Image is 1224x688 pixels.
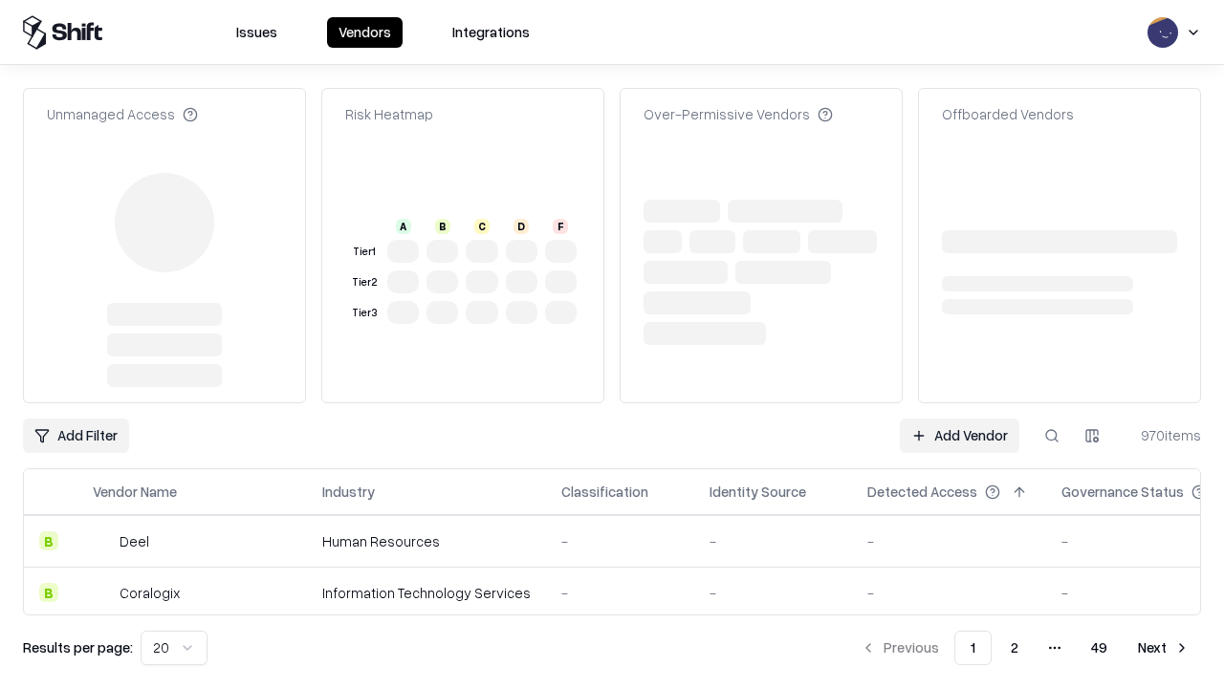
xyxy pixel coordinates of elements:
button: Integrations [441,17,541,48]
div: B [39,583,58,602]
div: - [561,531,679,551]
div: Tier 1 [349,244,380,260]
div: - [561,583,679,603]
div: Human Resources [322,531,531,551]
div: Tier 2 [349,274,380,290]
div: 970 items [1125,425,1201,445]
div: B [435,219,450,234]
p: Results per page: [23,637,133,657]
div: Classification [561,482,648,502]
div: Industry [322,482,375,502]
div: Over-Permissive Vendors [644,104,833,124]
div: A [396,219,411,234]
div: Risk Heatmap [345,104,433,124]
div: - [710,531,837,551]
button: Issues [225,17,289,48]
div: D [514,219,529,234]
div: Offboarded Vendors [942,104,1074,124]
img: Coralogix [93,583,112,602]
div: - [710,583,837,603]
button: Vendors [327,17,403,48]
div: Vendor Name [93,482,177,502]
div: - [867,531,1031,551]
div: C [474,219,490,234]
div: F [553,219,568,234]
button: 2 [995,631,1034,665]
div: Identity Source [710,482,806,502]
img: Deel [93,531,112,550]
div: Detected Access [867,482,977,502]
div: Unmanaged Access [47,104,198,124]
button: 1 [954,631,992,665]
div: Information Technology Services [322,583,531,603]
a: Add Vendor [900,419,1019,453]
button: Next [1126,631,1201,665]
div: Tier 3 [349,305,380,321]
div: Governance Status [1061,482,1184,502]
nav: pagination [849,631,1201,665]
div: - [867,583,1031,603]
div: Deel [120,531,149,551]
button: Add Filter [23,419,129,453]
button: 49 [1076,631,1123,665]
div: B [39,531,58,550]
div: Coralogix [120,583,180,603]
